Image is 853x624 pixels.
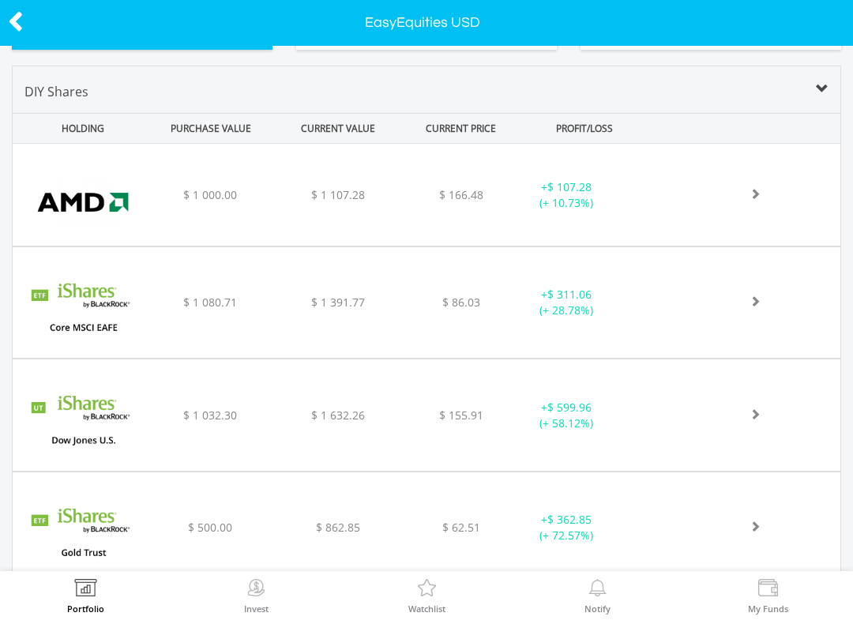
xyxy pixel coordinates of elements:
span: $ 107.28 [547,179,592,194]
span: $ 155.91 [439,408,483,423]
img: Invest Now [244,579,269,601]
span: DIY Shares [24,83,88,100]
a: Portfolio [67,579,104,613]
label: My Funds [748,604,788,613]
div: CURRENT PRICE [404,114,520,143]
img: View Portfolio [73,579,98,601]
span: $ 599.96 [547,400,592,415]
img: EQU.US.IYY.png [21,379,145,466]
img: View Notifications [585,579,610,601]
img: EQU.US.IAU.png [21,492,145,579]
label: Notify [584,604,611,613]
div: + (+ 28.78%) [511,287,622,318]
span: $ 1 391.77 [311,295,365,310]
label: Portfolio [67,604,104,613]
span: $ 362.85 [547,512,592,527]
span: $ 1 032.30 [183,408,237,423]
span: $ 166.48 [439,187,483,202]
span: $ 62.51 [442,520,480,535]
div: HOLDING [13,114,146,143]
a: Invest [244,579,269,613]
span: $ 500.00 [188,520,232,535]
img: EQU.US.AMD.png [21,164,145,242]
label: Invest [244,604,269,613]
label: Watchlist [408,604,445,613]
span: $ 1 000.00 [183,187,237,202]
span: $ 1 107.28 [311,187,365,202]
span: $ 311.06 [547,287,592,302]
span: $ 1 632.26 [311,408,365,423]
div: + (+ 72.57%) [511,512,622,543]
img: Watchlist [415,579,439,601]
div: PROFIT/LOSS [522,114,646,143]
div: PURCHASE VALUE [148,114,272,143]
div: CURRENT VALUE [276,114,400,143]
span: $ 1 080.71 [183,295,237,310]
img: EQU.US.IEFA.png [21,267,145,354]
div: + (+ 10.73%) [511,179,622,211]
img: View Funds [756,579,780,601]
a: Watchlist [408,579,445,613]
div: + (+ 58.12%) [511,400,622,431]
span: $ 862.85 [316,520,360,535]
a: Notify [584,579,611,613]
a: My Funds [748,579,788,613]
span: $ 86.03 [442,295,480,310]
